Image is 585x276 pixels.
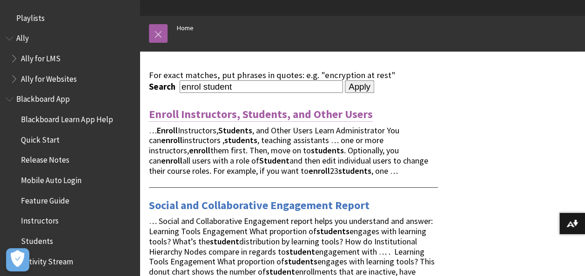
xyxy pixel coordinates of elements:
strong: students [284,256,317,267]
strong: Student [259,155,289,166]
label: Search [149,81,178,92]
span: Playlists [16,10,45,23]
span: … Instructors, , and Other Users Learn Administrator You can instructors , , teaching assistants ... [149,125,428,176]
strong: student [210,236,239,247]
strong: student [286,246,315,257]
span: Ally for LMS [21,51,61,63]
strong: enroll [161,135,182,145]
strong: Students [218,125,252,136]
span: Students [21,233,53,246]
nav: Book outline for Anthology Ally Help [6,31,134,87]
strong: Enroll [157,125,178,136]
strong: students [338,165,371,176]
span: Blackboard Learn App Help [21,112,113,124]
span: Release Notes [21,152,69,165]
button: Open Preferences [6,248,29,271]
span: Instructors [21,213,59,226]
a: Enroll Instructors, Students, and Other Users [149,107,373,122]
a: Social and Collaborative Engagement Report [149,198,370,213]
a: Home [177,22,194,34]
span: Blackboard App [16,92,70,104]
strong: enroll [189,145,210,156]
strong: enroll [309,165,330,176]
span: Ally [16,31,29,43]
strong: enroll [161,155,182,166]
span: Activity Stream [21,254,73,266]
span: Mobile Auto Login [21,172,81,185]
div: For exact matches, put phrases in quotes: e.g. "encryption at rest" [149,70,438,80]
input: Apply [345,80,374,93]
strong: students [316,226,350,237]
span: Ally for Websites [21,71,77,84]
nav: Book outline for Playlists [6,10,134,26]
span: Quick Start [21,132,60,145]
strong: students [224,135,257,145]
strong: students [311,145,344,156]
span: Feature Guide [21,193,69,205]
